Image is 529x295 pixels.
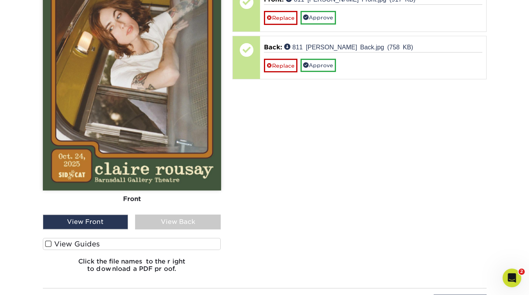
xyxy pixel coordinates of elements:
[503,269,521,287] iframe: Intercom live chat
[284,44,413,50] a: 811 [PERSON_NAME] Back.jpg (758 KB)
[301,11,336,24] a: Approve
[518,269,525,275] span: 2
[43,238,221,250] label: View Guides
[43,215,128,229] div: View Front
[264,59,297,72] a: Replace
[264,44,282,51] span: Back:
[43,190,221,208] div: Front
[264,11,297,24] a: Replace
[43,258,221,279] h6: Click the file names to the right to download a PDF proof.
[135,215,221,229] div: View Back
[301,59,336,72] a: Approve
